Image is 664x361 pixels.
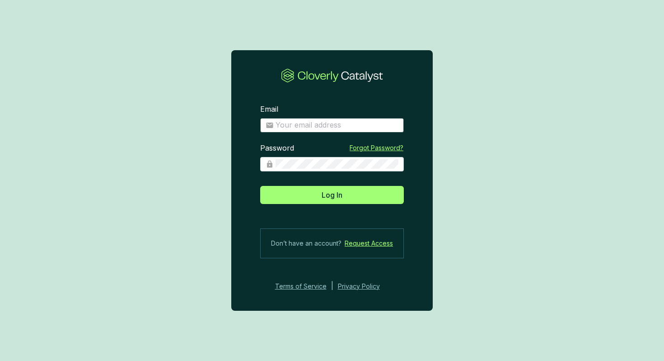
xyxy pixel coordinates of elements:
[331,281,333,292] div: |
[260,186,404,204] button: Log In
[345,238,393,249] a: Request Access
[350,143,403,152] a: Forgot Password?
[276,120,398,130] input: Email
[272,281,327,292] a: Terms of Service
[271,238,341,249] span: Don’t have an account?
[322,190,342,200] span: Log In
[338,281,392,292] a: Privacy Policy
[260,104,278,114] label: Email
[260,143,294,153] label: Password
[276,159,398,169] input: Password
